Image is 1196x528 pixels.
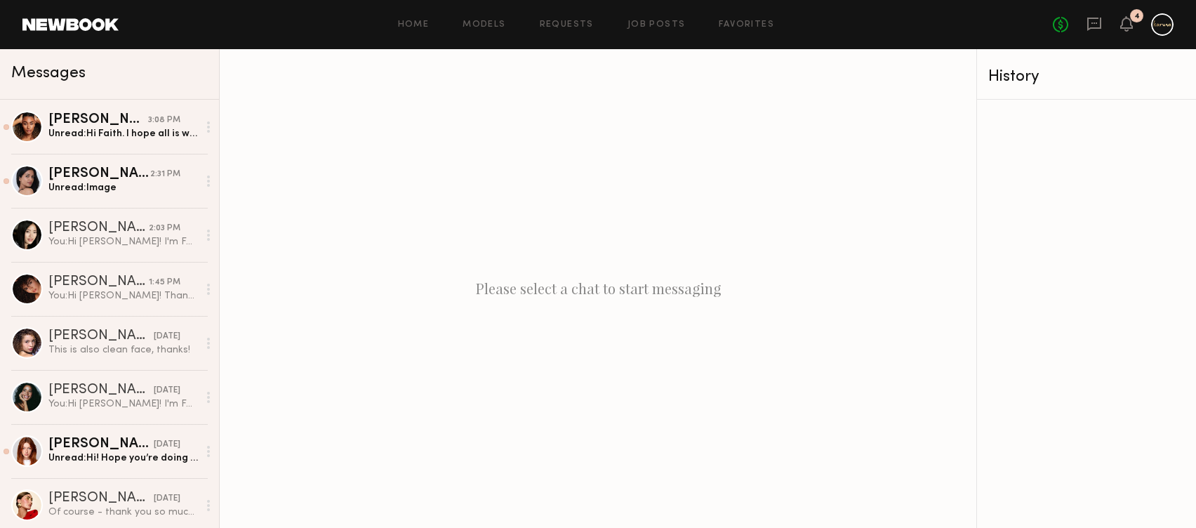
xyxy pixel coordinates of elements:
[988,69,1185,85] div: History
[48,329,154,343] div: [PERSON_NAME]
[149,222,180,235] div: 2:03 PM
[48,289,198,303] div: You: Hi [PERSON_NAME]! Thanks for getting back to me! Great to hear you're available. Can you ple...
[1134,13,1140,20] div: 4
[48,506,198,519] div: Of course - thank you so much for having me it was a pleasure ! X
[627,20,686,29] a: Job Posts
[540,20,594,29] a: Requests
[154,330,180,343] div: [DATE]
[48,181,198,194] div: Unread: Image
[48,113,148,127] div: [PERSON_NAME]
[150,168,180,181] div: 2:31 PM
[48,437,154,451] div: [PERSON_NAME]
[48,343,198,357] div: This is also clean face, thanks!
[154,438,180,451] div: [DATE]
[398,20,430,29] a: Home
[48,275,149,289] div: [PERSON_NAME]
[48,397,198,411] div: You: Hi [PERSON_NAME]! I'm Faith here with Avatara and Karuna Skin! We're interested in possibly ...
[48,127,198,140] div: Unread: Hi Faith. I hope all is well☺️ Thank you for reaching out. Can you confirm the rate offered?
[48,451,198,465] div: Unread: Hi! Hope you’re doing well! I wanted to reach out to let you guys know that I am also an ...
[48,235,198,249] div: You: Hi [PERSON_NAME]! I'm Faith here with Avatara and Karuna Skin! We're interested in possibly ...
[48,383,154,397] div: [PERSON_NAME]
[149,276,180,289] div: 1:45 PM
[154,492,180,506] div: [DATE]
[48,491,154,506] div: [PERSON_NAME]
[11,65,86,81] span: Messages
[48,167,150,181] div: [PERSON_NAME]
[220,49,976,528] div: Please select a chat to start messaging
[48,221,149,235] div: [PERSON_NAME]
[148,114,180,127] div: 3:08 PM
[463,20,505,29] a: Models
[719,20,774,29] a: Favorites
[154,384,180,397] div: [DATE]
